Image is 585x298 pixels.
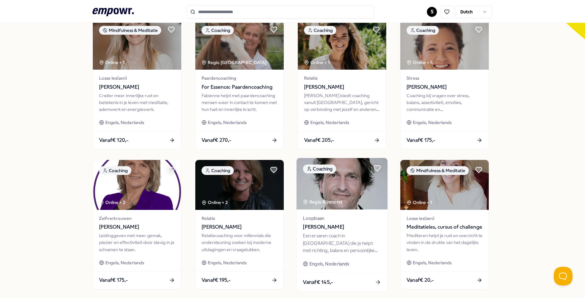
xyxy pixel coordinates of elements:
div: Online + 1 [407,199,432,206]
span: Vanaf € 175,- [99,276,128,284]
span: Loopbaan [303,215,381,222]
div: Mindfulness & Meditatie [99,26,161,35]
a: package imageMindfulness & MeditatieOnline + 1Losse les(sen)Meditatieles, cursus of challengeMedi... [400,160,489,290]
span: Engels, Nederlands [309,260,349,267]
span: Engels, Nederlands [105,119,144,126]
input: Search for products, categories or subcategories [187,5,374,19]
div: Mediteren helpt je rust en overzicht te vinden in de drukte van het dagelijks leven. [407,232,482,253]
div: Coaching [99,166,131,175]
a: package imageMindfulness & MeditatieOnline + 1Losse les(sen)[PERSON_NAME]Creëer meer innerlijke r... [92,19,182,149]
img: package image [298,20,386,70]
span: [PERSON_NAME] [99,223,175,231]
div: Coaching [202,166,234,175]
div: Coaching bij vragen over stress, balans, assertiviteit, emoties, communicatie en loopbaanontwikke... [407,92,482,113]
div: Relatiecoaching voor millennials die ondersteuning zoeken bij moderne uitdagingen en vraagstukken. [202,232,277,253]
img: package image [400,20,489,70]
span: Vanaf € 145,- [303,278,333,286]
img: package image [400,160,489,210]
span: Vanaf € 195,- [202,276,231,284]
div: Coaching [304,26,336,35]
span: [PERSON_NAME] [304,83,380,91]
button: S [427,7,437,17]
div: Mindfulness & Meditatie [407,166,469,175]
span: Engels, Nederlands [208,119,247,126]
div: Een ervaren coach in [GEOGRAPHIC_DATA] die je helpt met richting, balans en persoonlijke groei. T... [303,232,381,254]
img: package image [93,160,181,210]
div: Leidinggeven met meer gemak, plezier en effectiviteit door stevig in je schoenen te staan. [99,232,175,253]
div: Online + 1 [304,59,330,66]
div: Creëer meer innerlijke rust en betekenis in je leven met meditatie, ademwerk en energiewerk. [99,92,175,113]
span: For Essence: Paardencoaching [202,83,277,91]
div: Fabienne helpt met paardencoaching mensen weer in contact te komen met hun hart en innerlijke kra... [202,92,277,113]
div: Online + 5 [407,59,433,66]
a: package imageCoachingOnline + 2Relatie[PERSON_NAME]Relatiecoaching voor millennials die ondersteu... [195,160,284,290]
span: Engels, Nederlands [208,259,247,266]
span: Vanaf € 270,- [202,136,231,144]
div: Coaching [407,26,439,35]
span: Engels, Nederlands [413,259,452,266]
span: [PERSON_NAME] [407,83,482,91]
span: Relatie [202,215,277,222]
span: Stress [407,75,482,82]
img: package image [297,158,387,210]
div: Regio Rijnmond [303,198,343,206]
span: [PERSON_NAME] [99,83,175,91]
iframe: Help Scout Beacon - Open [554,267,572,286]
a: package imageCoachingOnline + 5Stress[PERSON_NAME]Coaching bij vragen over stress, balans, assert... [400,19,489,149]
div: Online + 1 [99,59,125,66]
span: Engels, Nederlands [105,259,144,266]
span: Vanaf € 175,- [407,136,435,144]
div: Online + 2 [99,199,125,206]
div: Coaching [303,164,336,173]
span: Losse les(sen) [99,75,175,82]
a: package imageCoachingRegio [GEOGRAPHIC_DATA] PaardencoachingFor Essence: PaardencoachingFabienne ... [195,19,284,149]
img: package image [93,20,181,70]
span: Engels, Nederlands [310,119,349,126]
div: Regio [GEOGRAPHIC_DATA] [202,59,267,66]
span: Engels, Nederlands [413,119,452,126]
a: package imageCoachingRegio Rijnmond Loopbaan[PERSON_NAME]Een ervaren coach in [GEOGRAPHIC_DATA] d... [296,157,388,291]
span: Vanaf € 205,- [304,136,334,144]
span: [PERSON_NAME] [202,223,277,231]
div: Online + 2 [202,199,228,206]
span: [PERSON_NAME] [303,223,381,231]
div: Coaching [202,26,234,35]
img: package image [195,160,284,210]
span: Meditatieles, cursus of challenge [407,223,482,231]
img: package image [195,20,284,70]
a: package imageCoachingOnline + 2Zelfvertrouwen[PERSON_NAME]Leidinggeven met meer gemak, plezier en... [92,160,182,290]
span: Losse les(sen) [407,215,482,222]
span: Vanaf € 120,- [99,136,128,144]
span: Paardencoaching [202,75,277,82]
span: Relatie [304,75,380,82]
span: Zelfvertrouwen [99,215,175,222]
div: [PERSON_NAME] biedt coaching vanuit [GEOGRAPHIC_DATA], gericht op verbinding met jezelf en andere... [304,92,380,113]
a: package imageCoachingOnline + 1Relatie[PERSON_NAME][PERSON_NAME] biedt coaching vanuit [GEOGRAPHI... [297,19,387,149]
span: Vanaf € 20,- [407,276,434,284]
